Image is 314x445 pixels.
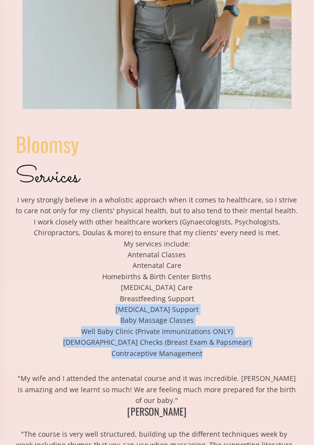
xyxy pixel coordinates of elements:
[16,304,298,315] p: [MEDICAL_DATA] Support
[16,160,79,194] span: Services
[16,249,298,260] p: Antenatal Classes
[16,260,298,271] p: Antenatal Care
[16,239,298,249] p: My services include:
[16,271,298,282] p: Homebirths & Birth Center Births
[16,293,298,304] p: Breastfeeding Support
[16,282,298,293] p: [MEDICAL_DATA] Care
[16,373,298,406] p: "My wife and I attended the antenatal course and it was incredible. [PERSON_NAME] is amazing and ...
[127,404,186,419] span: [PERSON_NAME]
[16,195,298,239] p: I very strongly believe in a wholistic approach when it comes to healthcare, so I strive to care ...
[16,348,298,359] p: Contraceptive Management
[16,315,298,326] p: Baby Massage Classes
[16,129,79,159] span: Bloomsy
[16,337,298,348] p: [DEMOGRAPHIC_DATA] Checks (Breast Exam & Papsmear)
[16,326,298,337] p: Well Baby Clinic (Private Immunizations ONLY)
